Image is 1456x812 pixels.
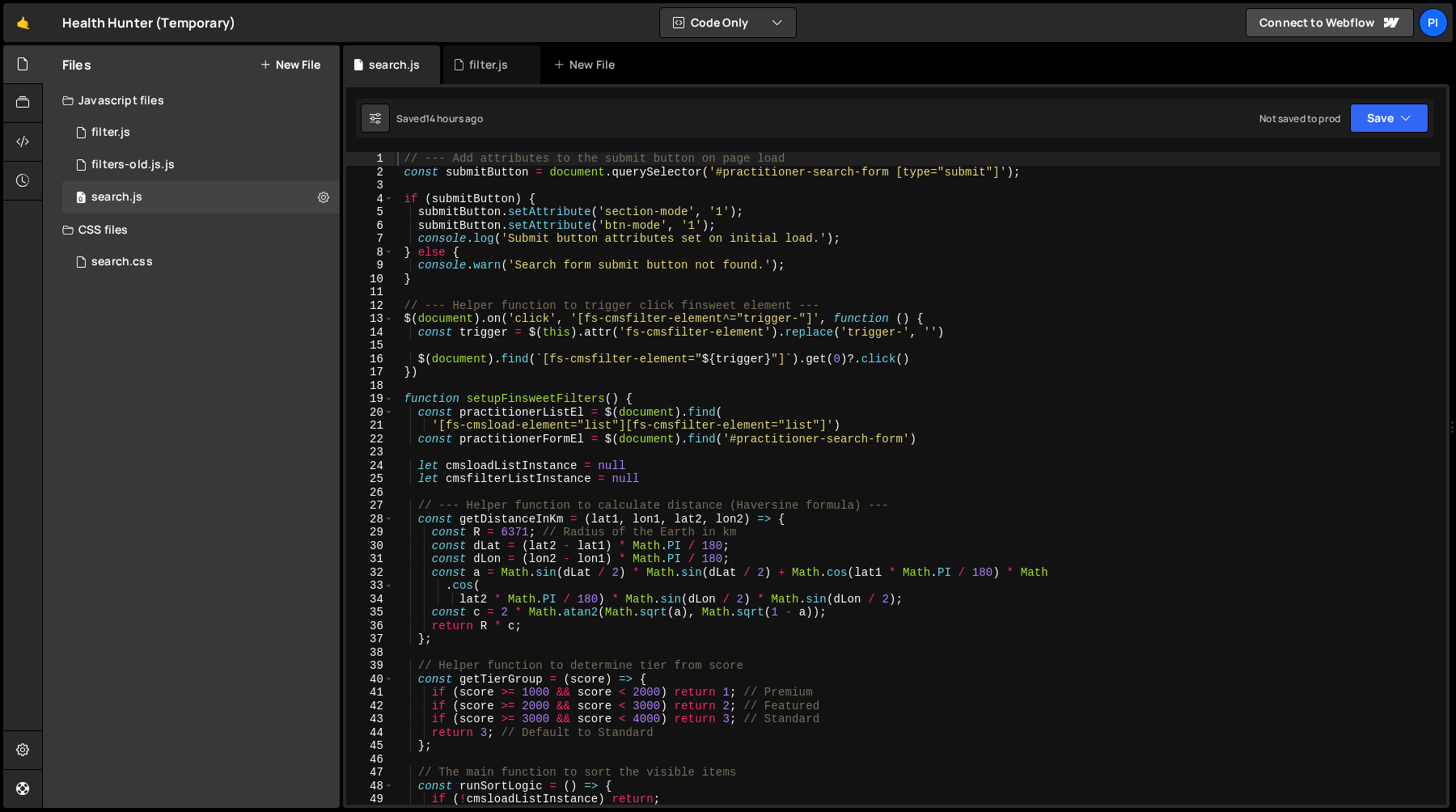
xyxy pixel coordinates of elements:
[346,406,394,420] div: 20
[346,793,394,806] div: 49
[346,646,394,660] div: 38
[346,259,394,273] div: 9
[62,116,340,149] div: 16494/44708.js
[346,620,394,633] div: 36
[346,713,394,726] div: 43
[346,566,394,580] div: 32
[425,112,483,125] div: 14 hours ago
[346,552,394,566] div: 31
[346,285,394,299] div: 11
[346,606,394,620] div: 35
[346,219,394,233] div: 6
[76,192,86,205] span: 0
[346,486,394,500] div: 26
[91,255,153,269] div: search.css
[346,472,394,486] div: 25
[346,593,394,607] div: 34
[346,299,394,313] div: 12
[346,433,394,446] div: 22
[346,780,394,793] div: 48
[346,312,394,326] div: 13
[91,158,175,172] div: filters-old.js.js
[346,246,394,260] div: 8
[346,632,394,646] div: 37
[346,499,394,513] div: 27
[346,205,394,219] div: 5
[346,753,394,767] div: 46
[91,125,130,140] div: filter.js
[346,659,394,673] div: 39
[346,446,394,459] div: 23
[91,190,142,205] div: search.js
[346,392,394,406] div: 19
[469,57,508,73] div: filter.js
[346,166,394,180] div: 2
[1350,104,1428,133] button: Save
[62,246,340,278] div: 16494/45743.css
[346,726,394,740] div: 44
[346,232,394,246] div: 7
[346,513,394,527] div: 28
[62,13,235,32] div: Health Hunter (Temporary)
[346,366,394,379] div: 17
[346,379,394,393] div: 18
[346,192,394,206] div: 4
[62,56,91,74] h2: Files
[553,57,621,73] div: New File
[346,419,394,433] div: 21
[43,84,340,116] div: Javascript files
[396,112,483,125] div: Saved
[660,8,796,37] button: Code Only
[346,326,394,340] div: 14
[1419,8,1448,37] a: Pi
[346,539,394,553] div: 30
[62,181,340,214] div: 16494/45041.js
[43,214,340,246] div: CSS files
[260,58,320,71] button: New File
[346,339,394,353] div: 15
[346,686,394,700] div: 41
[346,353,394,366] div: 16
[1246,8,1414,37] a: Connect to Webflow
[346,459,394,473] div: 24
[3,3,43,42] a: 🤙
[346,526,394,539] div: 29
[346,700,394,713] div: 42
[62,149,340,181] div: 16494/45764.js
[346,179,394,192] div: 3
[346,673,394,687] div: 40
[1259,112,1340,125] div: Not saved to prod
[346,273,394,286] div: 10
[346,739,394,753] div: 45
[369,57,420,73] div: search.js
[346,766,394,780] div: 47
[346,579,394,593] div: 33
[346,152,394,166] div: 1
